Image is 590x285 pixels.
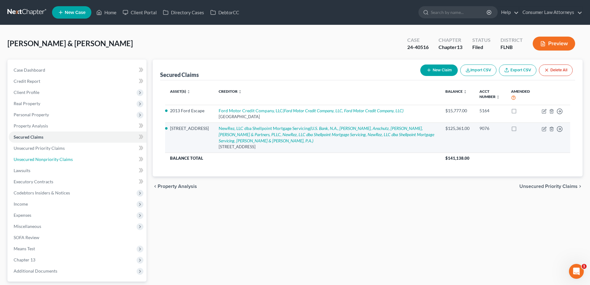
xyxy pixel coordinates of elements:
[283,108,404,113] i: (Ford Motor Credit Company, LLC, Ford Motor Credit Company, LLC)
[569,264,584,279] iframe: Intercom live chat
[472,37,491,44] div: Status
[14,179,53,184] span: Executory Contracts
[14,112,49,117] span: Personal Property
[460,65,496,76] button: Import CSV
[445,156,470,161] span: $141,138.00
[9,65,146,76] a: Case Dashboard
[582,264,587,269] span: 1
[439,44,462,51] div: Chapter
[9,154,146,165] a: Unsecured Nonpriority Claims
[445,125,470,131] div: $125,361.00
[158,184,197,189] span: Property Analysis
[519,184,578,189] span: Unsecured Priority Claims
[14,168,30,173] span: Lawsuits
[93,7,120,18] a: Home
[219,126,434,143] a: NewRez, LLC dba Shellpoint Mortgage Servicing(U.S. Bank, N.A., [PERSON_NAME], Anschutz, [PERSON_N...
[219,126,434,143] i: (U.S. Bank, N.A., [PERSON_NAME], Anschutz, [PERSON_NAME], [PERSON_NAME] & Partners, PLLC, NewRez,...
[407,37,429,44] div: Case
[14,268,57,274] span: Additional Documents
[14,224,41,229] span: Miscellaneous
[519,7,582,18] a: Consumer Law Attorneys
[519,184,583,189] button: Unsecured Priority Claims chevron_right
[9,76,146,87] a: Credit Report
[499,65,536,76] a: Export CSV
[539,65,573,76] button: Delete All
[578,184,583,189] i: chevron_right
[14,201,28,207] span: Income
[14,145,65,151] span: Unsecured Priority Claims
[9,131,146,143] a: Secured Claims
[14,123,48,128] span: Property Analysis
[445,89,467,94] a: Balance unfold_more
[431,7,487,18] input: Search by name...
[153,184,197,189] button: chevron_left Property Analysis
[14,78,40,84] span: Credit Report
[170,125,209,131] li: [STREET_ADDRESS]
[238,90,242,94] i: unfold_more
[439,37,462,44] div: Chapter
[14,67,45,73] span: Case Dashboard
[170,108,209,114] li: 2013 Ford Escape
[219,114,435,120] div: [GEOGRAPHIC_DATA]
[219,144,435,150] div: [STREET_ADDRESS]
[463,90,467,94] i: unfold_more
[9,143,146,154] a: Unsecured Priority Claims
[153,184,158,189] i: chevron_left
[14,101,40,106] span: Real Property
[160,7,207,18] a: Directory Cases
[457,44,462,50] span: 13
[7,39,133,48] span: [PERSON_NAME] & [PERSON_NAME]
[14,257,35,262] span: Chapter 13
[498,7,519,18] a: Help
[14,134,43,140] span: Secured Claims
[407,44,429,51] div: 24-40516
[187,90,190,94] i: unfold_more
[500,44,523,51] div: FLNB
[472,44,491,51] div: Filed
[9,176,146,187] a: Executory Contracts
[533,37,575,51] button: Preview
[165,153,440,164] th: Balance Total
[207,7,242,18] a: DebtorCC
[219,89,242,94] a: Creditor unfold_more
[120,7,160,18] a: Client Portal
[500,37,523,44] div: District
[9,120,146,131] a: Property Analysis
[65,10,85,15] span: New Case
[9,232,146,243] a: SOFA Review
[479,89,500,99] a: Acct Number unfold_more
[14,235,39,240] span: SOFA Review
[506,85,537,105] th: Amended
[479,108,501,114] div: 5164
[479,125,501,131] div: 9076
[219,108,404,113] a: Ford Motor Credit Company, LLC(Ford Motor Credit Company, LLC, Ford Motor Credit Company, LLC)
[14,90,39,95] span: Client Profile
[496,95,500,99] i: unfold_more
[14,190,70,195] span: Codebtors Insiders & Notices
[445,108,470,114] div: $15,777.00
[14,212,31,218] span: Expenses
[160,71,199,78] div: Secured Claims
[9,165,146,176] a: Lawsuits
[14,157,73,162] span: Unsecured Nonpriority Claims
[14,246,35,251] span: Means Test
[170,89,190,94] a: Asset(s) unfold_more
[420,65,458,76] button: New Claim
